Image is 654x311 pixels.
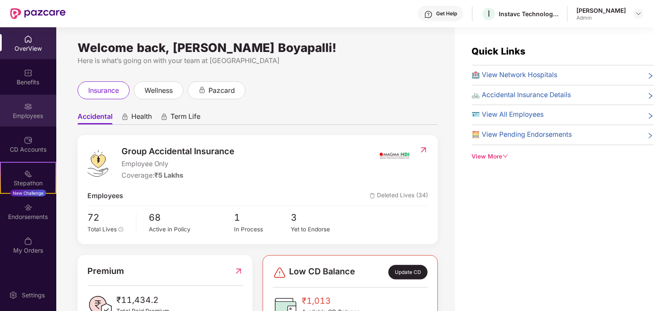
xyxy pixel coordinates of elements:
[160,113,168,121] div: animation
[472,46,526,57] span: Quick Links
[647,72,654,81] span: right
[388,265,428,279] div: Update CD
[208,85,235,96] span: pazcard
[503,153,509,159] span: down
[149,225,234,234] div: Active in Policy
[291,210,348,225] span: 3
[19,291,47,299] div: Settings
[119,227,124,232] span: info-circle
[379,145,411,166] img: insurerIcon
[87,265,124,278] span: Premium
[87,191,123,202] span: Employees
[10,8,66,19] img: New Pazcare Logo
[24,35,32,43] img: svg+xml;base64,PHN2ZyBpZD0iSG9tZSIgeG1sbnM9Imh0dHA6Ly93d3cudzMub3JnLzIwMDAvc3ZnIiB3aWR0aD0iMjAiIG...
[370,191,428,202] span: Deleted Lives (34)
[78,112,113,124] span: Accidental
[87,226,117,233] span: Total Lives
[419,146,428,154] img: RedirectIcon
[88,85,119,96] span: insurance
[122,170,235,181] div: Coverage:
[10,190,46,196] div: New Challenge
[122,145,235,158] span: Group Accidental Insurance
[9,291,17,299] img: svg+xml;base64,PHN2ZyBpZD0iU2V0dGluZy0yMHgyMCIgeG1sbnM9Imh0dHA6Ly93d3cudzMub3JnLzIwMDAvc3ZnIiB3aW...
[24,102,32,111] img: svg+xml;base64,PHN2ZyBpZD0iRW1wbG95ZWVzIiB4bWxucz0iaHR0cDovL3d3dy53My5vcmcvMjAwMC9zdmciIHdpZHRoPS...
[198,86,206,94] div: animation
[87,210,130,225] span: 72
[472,90,571,101] span: 🚲 Accidental Insurance Details
[488,9,490,19] span: I
[472,109,544,120] span: 🪪 View All Employees
[154,171,184,179] span: ₹5 Lakhs
[291,225,348,234] div: Yet to Endorse
[576,14,626,21] div: Admin
[24,136,32,144] img: svg+xml;base64,PHN2ZyBpZD0iQ0RfQWNjb3VudHMiIGRhdGEtbmFtZT0iQ0QgQWNjb3VudHMiIHhtbG5zPSJodHRwOi8vd3...
[635,10,642,17] img: svg+xml;base64,PHN2ZyBpZD0iRHJvcGRvd24tMzJ4MzIiIHhtbG5zPSJodHRwOi8vd3d3LnczLm9yZy8yMDAwL3N2ZyIgd2...
[1,179,55,187] div: Stepathon
[78,44,438,51] div: Welcome back, [PERSON_NAME] Boyapalli!
[499,10,559,18] div: Instavc Technologies GPA
[647,131,654,140] span: right
[122,159,235,170] span: Employee Only
[145,85,173,96] span: wellness
[234,225,291,234] div: In Process
[424,10,433,19] img: svg+xml;base64,PHN2ZyBpZD0iSGVscC0zMngzMiIgeG1sbnM9Imh0dHA6Ly93d3cudzMub3JnLzIwMDAvc3ZnIiB3aWR0aD...
[171,112,200,124] span: Term Life
[647,111,654,120] span: right
[87,150,108,177] img: logo
[370,193,375,199] img: deleteIcon
[131,112,152,124] span: Health
[289,265,355,279] span: Low CD Balance
[116,294,170,307] span: ₹11,434.2
[273,266,286,279] img: svg+xml;base64,PHN2ZyBpZD0iRGFuZ2VyLTMyeDMyIiB4bWxucz0iaHR0cDovL3d3dy53My5vcmcvMjAwMC9zdmciIHdpZH...
[234,265,243,278] img: RedirectIcon
[234,210,291,225] span: 1
[647,92,654,101] span: right
[78,55,438,66] div: Here is what’s going on with your team at [GEOGRAPHIC_DATA]
[24,69,32,77] img: svg+xml;base64,PHN2ZyBpZD0iQmVuZWZpdHMiIHhtbG5zPSJodHRwOi8vd3d3LnczLm9yZy8yMDAwL3N2ZyIgd2lkdGg9Ij...
[472,130,572,140] span: 🧮 View Pending Endorsements
[302,294,360,308] span: ₹1,013
[24,170,32,178] img: svg+xml;base64,PHN2ZyB4bWxucz0iaHR0cDovL3d3dy53My5vcmcvMjAwMC9zdmciIHdpZHRoPSIyMSIgaGVpZ2h0PSIyMC...
[24,237,32,245] img: svg+xml;base64,PHN2ZyBpZD0iTXlfT3JkZXJzIiBkYXRhLW5hbWU9Ik15IE9yZGVycyIgeG1sbnM9Imh0dHA6Ly93d3cudz...
[472,152,654,161] div: View More
[24,203,32,212] img: svg+xml;base64,PHN2ZyBpZD0iRW5kb3JzZW1lbnRzIiB4bWxucz0iaHR0cDovL3d3dy53My5vcmcvMjAwMC9zdmciIHdpZH...
[149,210,234,225] span: 68
[576,6,626,14] div: [PERSON_NAME]
[472,70,558,81] span: 🏥 View Network Hospitals
[121,113,129,121] div: animation
[436,10,457,17] div: Get Help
